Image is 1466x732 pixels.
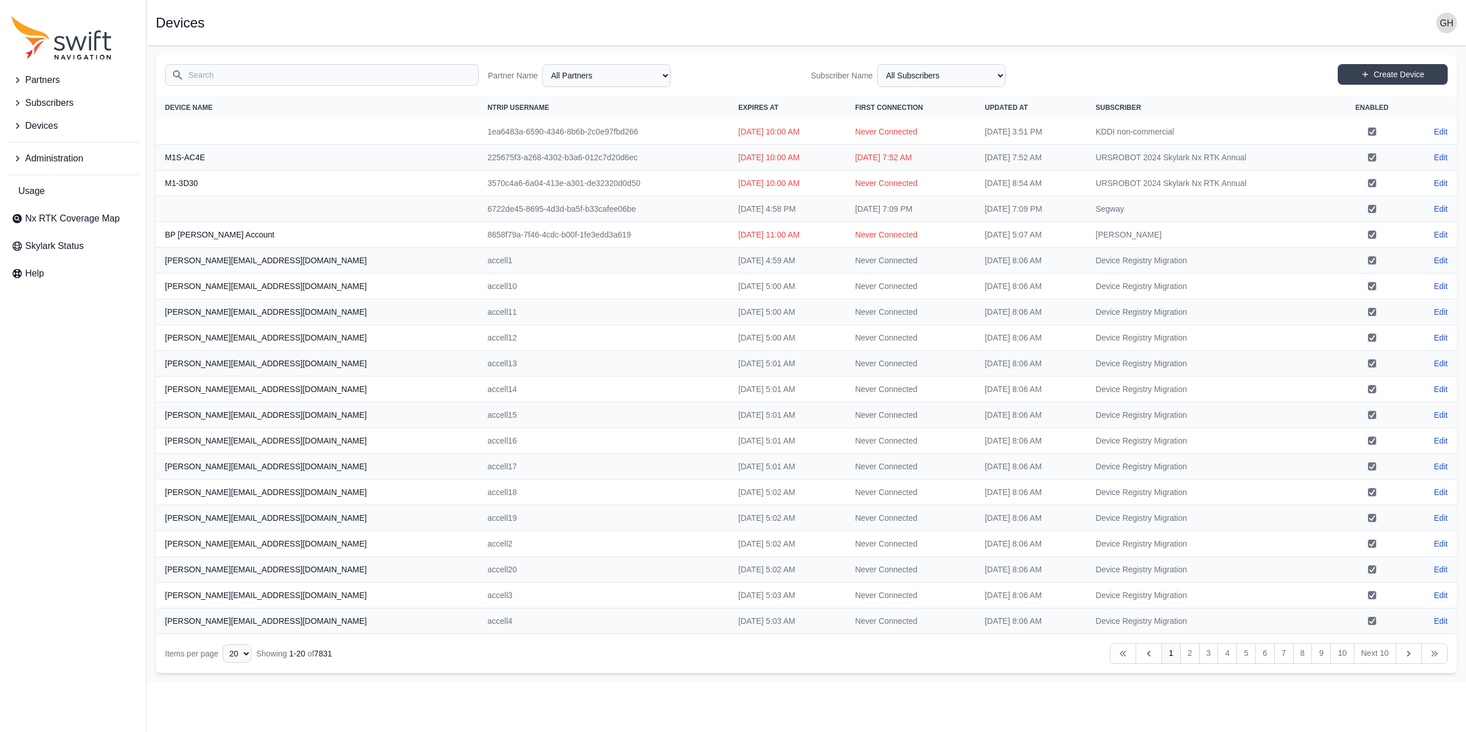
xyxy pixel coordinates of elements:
[1086,402,1334,428] td: Device Registry Migration
[1293,643,1313,664] a: 8
[729,248,846,274] td: [DATE] 4:59 AM
[877,64,1006,87] select: Subscriber
[976,274,1087,299] td: [DATE] 8:06 AM
[976,428,1087,454] td: [DATE] 8:06 AM
[846,274,976,299] td: Never Connected
[846,454,976,480] td: Never Connected
[1086,96,1334,119] th: Subscriber
[1086,557,1334,583] td: Device Registry Migration
[729,531,846,557] td: [DATE] 5:02 AM
[156,222,478,248] th: BP [PERSON_NAME] Account
[1334,96,1410,119] th: Enabled
[156,145,478,171] th: M1S-AC4E
[156,634,1457,673] nav: Table navigation
[223,644,251,663] select: Display Limit
[25,152,83,165] span: Administration
[1236,643,1256,664] a: 5
[976,583,1087,608] td: [DATE] 8:06 AM
[855,104,923,112] span: First Connection
[314,649,332,658] span: 7831
[976,222,1087,248] td: [DATE] 5:07 AM
[156,299,478,325] th: [PERSON_NAME][EMAIL_ADDRESS][DOMAIN_NAME]
[478,171,729,196] td: 3570c4a6-6a04-413e-a301-de32320d0d50
[1434,564,1448,575] a: Edit
[478,531,729,557] td: accell2
[976,402,1087,428] td: [DATE] 8:06 AM
[846,583,976,608] td: Never Connected
[846,480,976,505] td: Never Connected
[729,557,846,583] td: [DATE] 5:02 AM
[156,96,478,119] th: Device Name
[729,480,846,505] td: [DATE] 5:02 AM
[478,557,729,583] td: accell20
[1434,229,1448,240] a: Edit
[165,649,218,658] span: Items per page
[1436,13,1457,33] img: user photo
[976,248,1087,274] td: [DATE] 8:06 AM
[846,222,976,248] td: Never Connected
[1086,171,1334,196] td: URSROBOT 2024 Skylark Nx RTK Annual
[976,299,1087,325] td: [DATE] 8:06 AM
[1086,377,1334,402] td: Device Registry Migration
[18,184,45,198] span: Usage
[478,480,729,505] td: accell18
[156,454,478,480] th: [PERSON_NAME][EMAIL_ADDRESS][DOMAIN_NAME]
[729,583,846,608] td: [DATE] 5:03 AM
[156,325,478,351] th: [PERSON_NAME][EMAIL_ADDRESS][DOMAIN_NAME]
[7,69,139,92] button: Partners
[846,531,976,557] td: Never Connected
[729,274,846,299] td: [DATE] 5:00 AM
[1255,643,1275,664] a: 6
[1354,643,1396,664] a: Next 10
[846,505,976,531] td: Never Connected
[156,171,478,196] th: M1-3D30
[976,454,1087,480] td: [DATE] 8:06 AM
[1434,435,1448,446] a: Edit
[1434,255,1448,266] a: Edit
[165,64,479,86] input: Search
[846,402,976,428] td: Never Connected
[542,64,671,87] select: Partner Name
[729,299,846,325] td: [DATE] 5:00 AM
[156,583,478,608] th: [PERSON_NAME][EMAIL_ADDRESS][DOMAIN_NAME]
[478,454,729,480] td: accell17
[976,531,1087,557] td: [DATE] 8:06 AM
[156,608,478,634] th: [PERSON_NAME][EMAIL_ADDRESS][DOMAIN_NAME]
[1180,643,1200,664] a: 2
[976,325,1087,351] td: [DATE] 8:06 AM
[156,274,478,299] th: [PERSON_NAME][EMAIL_ADDRESS][DOMAIN_NAME]
[729,171,846,196] td: [DATE] 10:00 AM
[7,235,139,258] a: Skylark Status
[729,377,846,402] td: [DATE] 5:01 AM
[846,351,976,377] td: Never Connected
[1086,428,1334,454] td: Device Registry Migration
[1086,351,1334,377] td: Device Registry Migration
[1434,358,1448,369] a: Edit
[976,171,1087,196] td: [DATE] 8:54 AM
[1434,589,1448,601] a: Edit
[1086,196,1334,222] td: Segway
[478,119,729,145] td: 1ea6483a-6590-4346-8b6b-2c0e97fbd266
[811,70,873,81] label: Subscriber Name
[488,70,538,81] label: Partner Name
[7,114,139,137] button: Devices
[1086,583,1334,608] td: Device Registry Migration
[729,402,846,428] td: [DATE] 5:01 AM
[846,608,976,634] td: Never Connected
[478,402,729,428] td: accell15
[25,212,120,225] span: Nx RTK Coverage Map
[1434,126,1448,137] a: Edit
[1434,615,1448,627] a: Edit
[976,119,1087,145] td: [DATE] 3:51 PM
[1434,486,1448,498] a: Edit
[478,377,729,402] td: accell14
[976,196,1087,222] td: [DATE] 7:09 PM
[729,119,846,145] td: [DATE] 10:00 AM
[156,248,478,274] th: [PERSON_NAME][EMAIL_ADDRESS][DOMAIN_NAME]
[729,325,846,351] td: [DATE] 5:00 AM
[1086,505,1334,531] td: Device Registry Migration
[729,145,846,171] td: [DATE] 10:00 AM
[7,92,139,114] button: Subscribers
[976,557,1087,583] td: [DATE] 8:06 AM
[846,171,976,196] td: Never Connected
